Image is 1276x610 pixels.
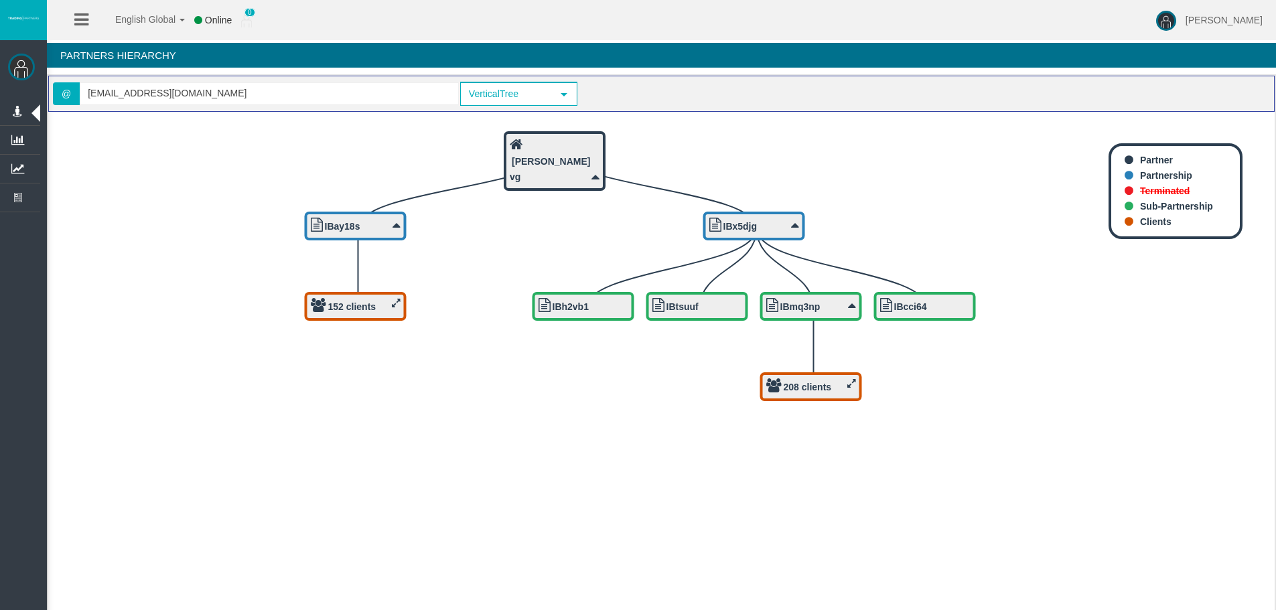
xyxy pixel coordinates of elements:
span: VerticalTree [462,84,553,104]
b: IBay18s [325,221,360,232]
b: Partner [1140,155,1173,165]
b: IBx5djg [723,221,758,232]
b: IBmq3np [780,301,821,312]
span: 0 [244,8,255,17]
img: logo.svg [7,15,40,21]
span: Online [205,15,232,25]
b: 208 clients [784,382,832,392]
b: [PERSON_NAME] vg [510,156,590,182]
b: Partnership [1140,170,1192,181]
img: user_small.png [241,14,252,27]
h4: Partners Hierarchy [47,43,1276,68]
b: Sub-Partnership [1140,201,1213,212]
input: Search partner... [80,83,458,104]
b: Terminated [1140,185,1190,196]
span: @ [53,82,80,105]
span: [PERSON_NAME] [1186,15,1263,25]
b: 152 clients [328,301,376,312]
b: IBcci64 [894,301,927,312]
span: English Global [98,14,175,25]
img: user-image [1156,11,1176,31]
b: Clients [1140,216,1172,227]
b: IBtsuuf [666,301,699,312]
b: IBh2vb1 [553,301,589,312]
span: select [559,89,569,100]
